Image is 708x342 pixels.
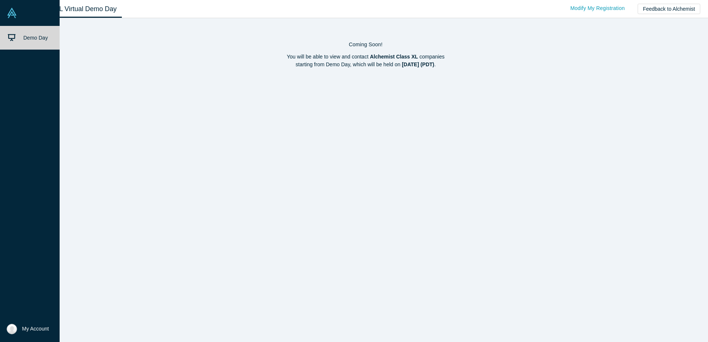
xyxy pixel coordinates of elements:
a: Modify My Registration [562,2,632,15]
h4: Coming Soon! [31,41,700,48]
strong: [DATE] (PDT) [402,61,434,67]
img: Alchemist Vault Logo [7,8,17,18]
strong: Alchemist Class XL [370,54,418,60]
span: My Account [22,325,49,333]
a: Class XL Virtual Demo Day [31,0,122,18]
button: Feedback to Alchemist [638,4,700,14]
button: My Account [7,324,49,334]
span: Demo Day [23,35,48,41]
img: Josh Just's Account [7,324,17,334]
p: You will be able to view and contact companies starting from Demo Day, which will be held on . [31,53,700,68]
